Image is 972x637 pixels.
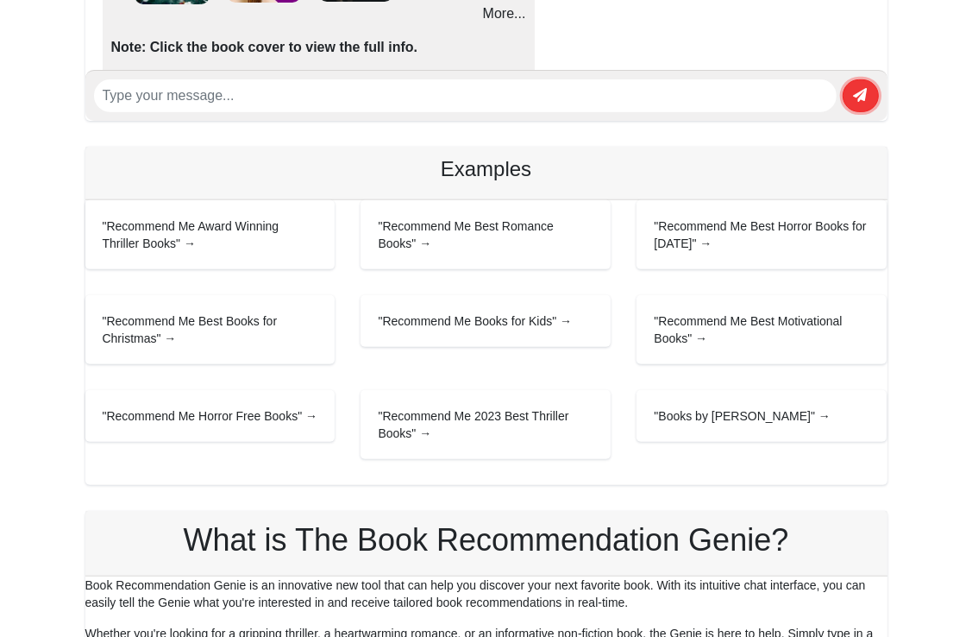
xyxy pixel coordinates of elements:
[637,295,887,364] div: "Recommend Me Best Motivational Books" →
[103,521,870,558] h1: What is The Book Recommendation Genie?
[111,4,526,24] p: More...
[637,200,887,269] div: "Recommend Me Best Horror Books for [DATE]" →
[111,40,418,54] b: Note: Click the book cover to view the full info.
[85,577,887,611] p: Book Recommendation Genie is an innovative new tool that can help you discover your next favorite...
[85,200,335,269] div: "Recommend Me Award Winning Thriller Books" →
[361,200,611,269] div: "Recommend Me Best Romance Books" →
[361,390,611,459] div: "Recommend Me 2023 Best Thriller Books" →
[637,390,887,442] div: "Books by [PERSON_NAME]" →
[94,79,837,112] input: Type your message...
[103,157,870,182] div: Examples
[85,295,335,364] div: "Recommend Me Best Books for Christmas" →
[361,295,611,347] div: "Recommend Me Books for Kids" →
[85,390,335,442] div: "Recommend Me Horror Free Books" →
